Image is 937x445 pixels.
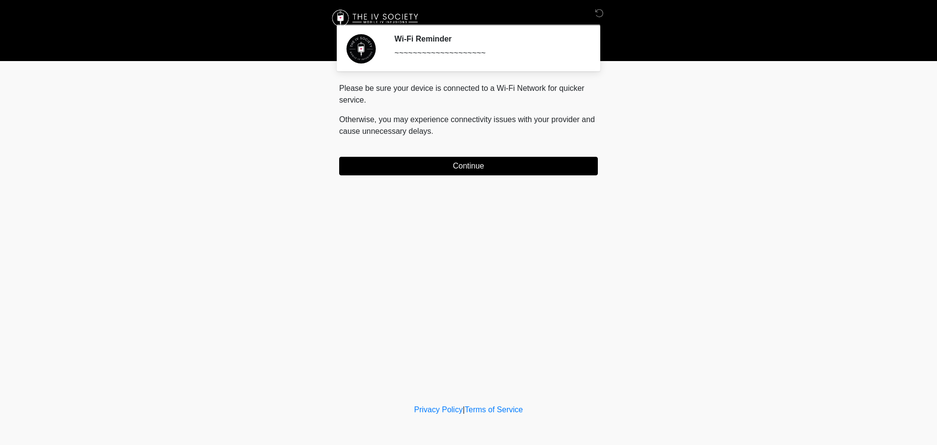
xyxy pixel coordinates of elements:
a: Privacy Policy [414,405,463,414]
div: ~~~~~~~~~~~~~~~~~~~~ [394,47,583,59]
span: . [431,127,433,135]
button: Continue [339,157,598,175]
img: The IV Society Logo [329,7,423,29]
h2: Wi-Fi Reminder [394,34,583,43]
a: Terms of Service [465,405,523,414]
p: Otherwise, you may experience connectivity issues with your provider and cause unnecessary delays [339,114,598,137]
img: Agent Avatar [346,34,376,64]
p: Please be sure your device is connected to a Wi-Fi Network for quicker service. [339,83,598,106]
a: | [463,405,465,414]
